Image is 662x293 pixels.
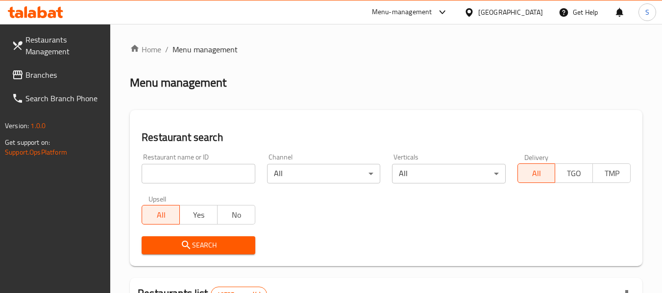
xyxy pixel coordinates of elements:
[165,44,169,55] li: /
[392,164,505,183] div: All
[645,7,649,18] span: S
[25,69,103,81] span: Branches
[372,6,432,18] div: Menu-management
[4,87,111,110] a: Search Branch Phone
[478,7,543,18] div: [GEOGRAPHIC_DATA]
[142,130,631,145] h2: Restaurant search
[142,205,180,225] button: All
[524,154,549,160] label: Delivery
[4,63,111,87] a: Branches
[217,205,255,225] button: No
[148,195,167,202] label: Upsell
[221,208,251,222] span: No
[267,164,380,183] div: All
[149,239,247,251] span: Search
[5,136,50,149] span: Get support on:
[142,236,255,254] button: Search
[25,92,103,104] span: Search Branch Phone
[130,44,642,55] nav: breadcrumb
[179,205,218,225] button: Yes
[184,208,214,222] span: Yes
[597,166,627,180] span: TMP
[130,44,161,55] a: Home
[25,34,103,57] span: Restaurants Management
[517,163,556,183] button: All
[522,166,552,180] span: All
[4,28,111,63] a: Restaurants Management
[5,146,67,158] a: Support.OpsPlatform
[142,164,255,183] input: Search for restaurant name or ID..
[172,44,238,55] span: Menu management
[146,208,176,222] span: All
[592,163,631,183] button: TMP
[555,163,593,183] button: TGO
[559,166,589,180] span: TGO
[30,119,46,132] span: 1.0.0
[5,119,29,132] span: Version:
[130,75,226,90] h2: Menu management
